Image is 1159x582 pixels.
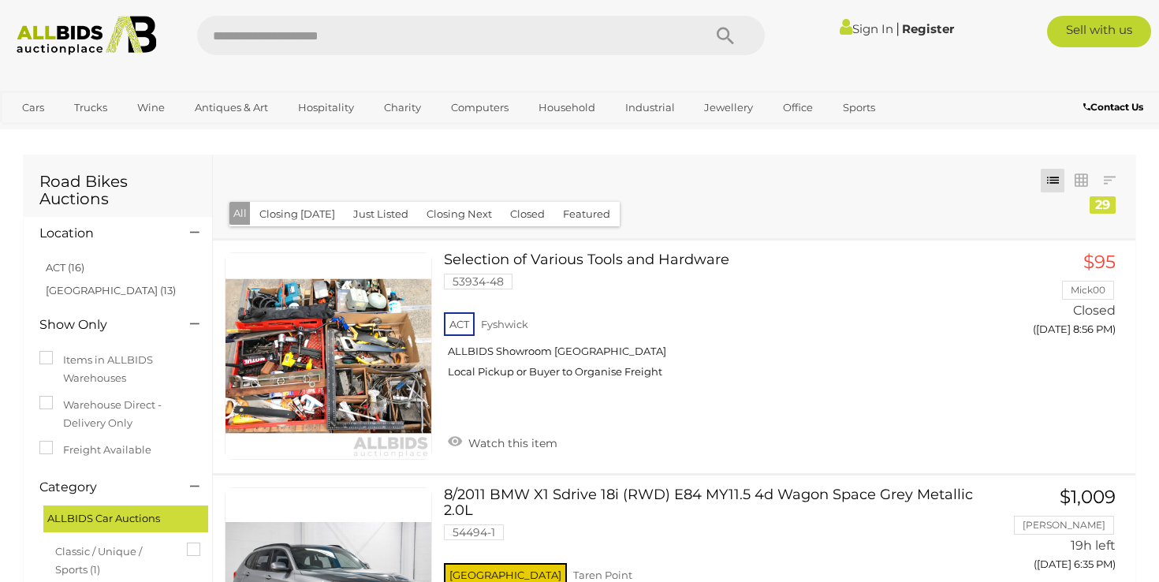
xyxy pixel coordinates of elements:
[1083,101,1143,113] b: Contact Us
[39,441,151,459] label: Freight Available
[39,173,196,207] h1: Road Bikes Auctions
[12,121,144,147] a: [GEOGRAPHIC_DATA]
[501,202,554,226] button: Closed
[840,21,893,36] a: Sign In
[43,506,208,532] div: ALLBIDS Car Auctions
[1083,251,1116,273] span: $95
[39,396,196,433] label: Warehouse Direct - Delivery Only
[229,202,251,225] button: All
[39,351,196,388] label: Items in ALLBIDS Warehouses
[528,95,606,121] a: Household
[833,95,885,121] a: Sports
[441,95,519,121] a: Computers
[773,95,823,121] a: Office
[64,95,117,121] a: Trucks
[39,226,166,241] h4: Location
[993,487,1120,580] a: $1,009 [PERSON_NAME] 19h left ([DATE] 6:35 PM)
[1090,196,1116,214] div: 29
[250,202,345,226] button: Closing [DATE]
[1060,486,1116,508] span: $1,009
[896,20,900,37] span: |
[464,436,557,450] span: Watch this item
[615,95,685,121] a: Industrial
[288,95,364,121] a: Hospitality
[374,95,431,121] a: Charity
[444,430,561,453] a: Watch this item
[55,539,173,580] span: Classic / Unique / Sports (1)
[902,21,954,36] a: Register
[344,202,418,226] button: Just Listed
[9,16,165,55] img: Allbids.com.au
[39,480,166,494] h4: Category
[1047,16,1151,47] a: Sell with us
[686,16,765,55] button: Search
[417,202,501,226] button: Closing Next
[1083,99,1147,116] a: Contact Us
[46,284,176,297] a: [GEOGRAPHIC_DATA] (13)
[456,252,971,390] a: Selection of Various Tools and Hardware 53934-48 ACT Fyshwick ALLBIDS Showroom [GEOGRAPHIC_DATA] ...
[46,261,84,274] a: ACT (16)
[184,95,278,121] a: Antiques & Art
[553,202,620,226] button: Featured
[39,318,166,332] h4: Show Only
[127,95,175,121] a: Wine
[694,95,763,121] a: Jewellery
[12,95,54,121] a: Cars
[993,252,1120,345] a: $95 Mick00 Closed ([DATE] 8:56 PM)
